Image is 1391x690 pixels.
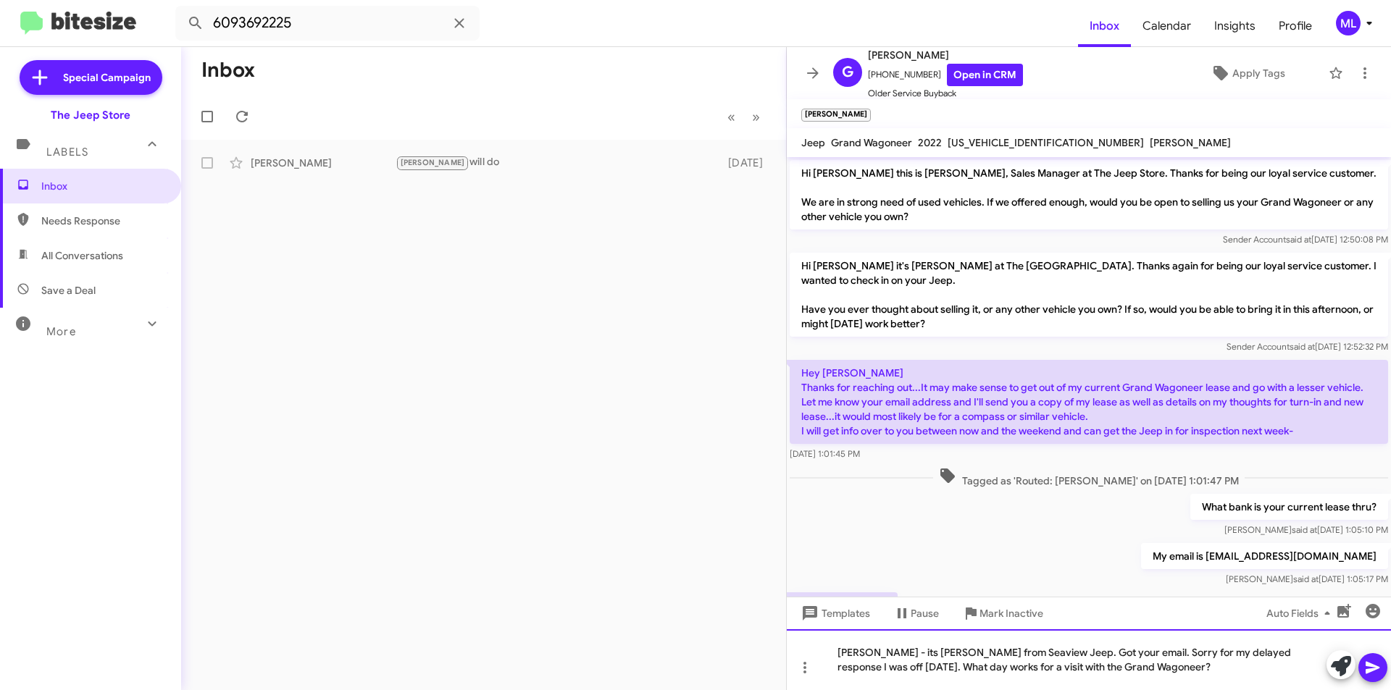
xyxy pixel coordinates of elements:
span: Special Campaign [63,70,151,85]
button: Pause [882,600,951,626]
span: Templates [798,600,870,626]
span: Older Service Buyback [868,86,1023,101]
p: Hey [PERSON_NAME] Thanks for reaching out...It may make sense to get out of my current Grand Wago... [790,360,1388,444]
span: Mark Inactive [979,600,1043,626]
button: Apply Tags [1173,60,1321,86]
span: said at [1286,234,1311,245]
span: All Conversations [41,248,123,263]
span: Needs Response [41,214,164,228]
a: Inbox [1078,5,1131,47]
span: 2022 [918,136,942,149]
span: [PERSON_NAME] [868,46,1023,64]
p: My email is [EMAIL_ADDRESS][DOMAIN_NAME] [1141,543,1388,569]
span: [PERSON_NAME] [401,158,465,167]
p: Hi [PERSON_NAME] it's [PERSON_NAME] at The [GEOGRAPHIC_DATA]. Thanks again for being our loyal se... [790,253,1388,337]
button: Previous [719,102,744,132]
a: Special Campaign [20,60,162,95]
span: [DATE] 1:01:45 PM [790,448,860,459]
span: Auto Fields [1266,600,1336,626]
button: Templates [787,600,882,626]
div: will do [396,154,721,171]
button: Mark Inactive [951,600,1055,626]
span: Apply Tags [1232,60,1285,86]
a: Calendar [1131,5,1203,47]
span: said at [1290,341,1315,352]
span: Sender Account [DATE] 12:50:08 PM [1223,234,1388,245]
span: » [752,108,760,126]
span: [PERSON_NAME] [DATE] 1:05:17 PM [1226,573,1388,584]
input: Search [175,6,480,41]
span: [PERSON_NAME] [DATE] 1:05:10 PM [1224,524,1388,535]
a: Profile [1267,5,1324,47]
span: G [842,61,853,84]
h1: Inbox [201,59,255,82]
span: More [46,325,76,338]
div: [PERSON_NAME] - its [PERSON_NAME] from Seaview Jeep. Got your email. Sorry for my delayed respons... [787,629,1391,690]
span: Inbox [41,179,164,193]
span: [PERSON_NAME] [1150,136,1231,149]
p: Hi [PERSON_NAME] this is [PERSON_NAME], Sales Manager at The Jeep Store. Thanks for being our loy... [790,160,1388,230]
span: said at [1292,524,1317,535]
button: ML [1324,11,1375,35]
span: Labels [46,146,88,159]
span: [US_VEHICLE_IDENTIFICATION_NUMBER] [948,136,1144,149]
nav: Page navigation example [719,102,769,132]
span: Pause [911,600,939,626]
div: ML [1336,11,1361,35]
span: Tagged as 'Routed: [PERSON_NAME]' on [DATE] 1:01:47 PM [933,467,1245,488]
p: What bank is your current lease thru? [1190,494,1388,520]
button: Next [743,102,769,132]
p: I believe they jeep [790,592,898,618]
span: said at [1293,573,1319,584]
span: Sender Account [DATE] 12:52:32 PM [1227,341,1388,352]
a: Open in CRM [947,64,1023,86]
span: Save a Deal [41,283,96,298]
div: [PERSON_NAME] [251,156,396,170]
a: Insights [1203,5,1267,47]
span: [PHONE_NUMBER] [868,64,1023,86]
div: The Jeep Store [51,108,130,122]
button: Auto Fields [1255,600,1348,626]
div: [DATE] [721,156,774,170]
span: Jeep [801,136,825,149]
small: [PERSON_NAME] [801,109,871,122]
span: Grand Wagoneer [831,136,912,149]
span: « [727,108,735,126]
